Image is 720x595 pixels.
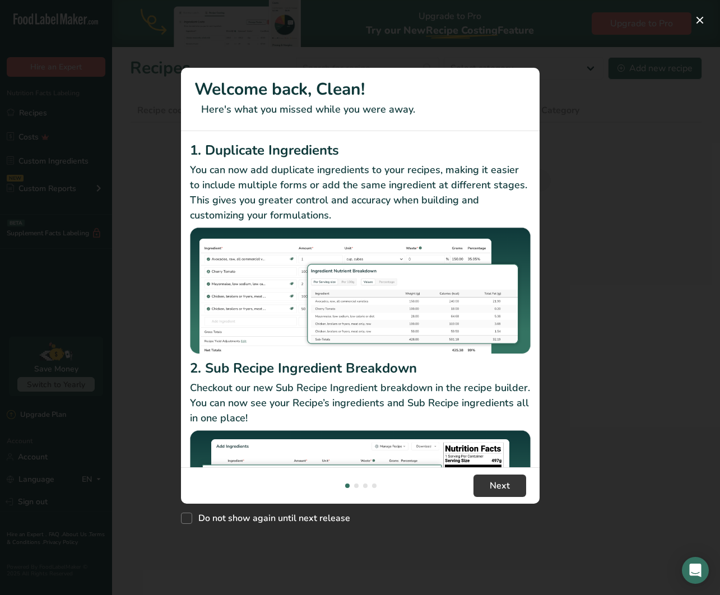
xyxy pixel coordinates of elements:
button: Next [473,475,526,497]
img: Duplicate Ingredients [190,227,531,355]
h2: 2. Sub Recipe Ingredient Breakdown [190,358,531,378]
p: Here's what you missed while you were away. [194,102,526,117]
div: Open Intercom Messenger [682,557,709,584]
img: Sub Recipe Ingredient Breakdown [190,430,531,557]
span: Do not show again until next release [192,513,350,524]
h1: Welcome back, Clean! [194,77,526,102]
h2: 1. Duplicate Ingredients [190,140,531,160]
p: Checkout our new Sub Recipe Ingredient breakdown in the recipe builder. You can now see your Reci... [190,380,531,426]
p: You can now add duplicate ingredients to your recipes, making it easier to include multiple forms... [190,162,531,223]
span: Next [490,479,510,492]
